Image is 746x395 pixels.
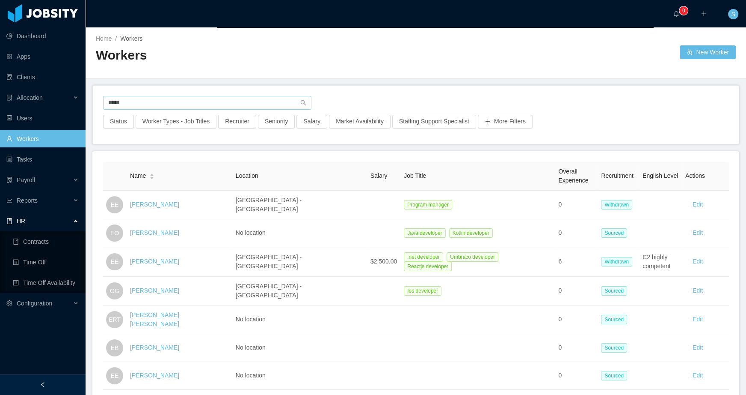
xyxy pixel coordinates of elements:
[150,176,154,178] i: icon: caret-down
[6,218,12,224] i: icon: book
[601,286,627,296] span: Sourced
[555,277,598,305] td: 0
[601,287,631,294] a: Sourced
[109,311,121,328] span: ERT
[136,115,216,129] button: Worker Types - Job Titles
[130,229,179,236] a: [PERSON_NAME]
[555,219,598,247] td: 0
[601,200,632,209] span: Withdrawn
[693,201,703,208] a: Edit
[693,229,703,236] a: Edit
[693,316,703,323] a: Edit
[130,171,146,180] span: Name
[13,254,79,271] a: icon: profileTime Off
[555,305,598,334] td: 0
[111,367,119,384] span: EE
[111,196,119,213] span: EE
[130,311,179,327] a: [PERSON_NAME] [PERSON_NAME]
[673,11,679,17] i: icon: bell
[601,344,631,351] a: Sourced
[6,48,79,65] a: icon: appstoreApps
[693,258,703,265] a: Edit
[601,172,633,179] span: Recruitment
[218,115,256,129] button: Recruiter
[130,344,179,351] a: [PERSON_NAME]
[17,94,43,101] span: Allocation
[555,362,598,390] td: 0
[685,172,705,179] span: Actions
[130,372,179,379] a: [PERSON_NAME]
[296,115,327,129] button: Salary
[558,168,588,184] span: Overall Experience
[232,305,367,334] td: No location
[555,247,598,277] td: 6
[300,100,306,106] i: icon: search
[6,95,12,101] i: icon: solution
[680,45,736,59] button: icon: usergroup-addNew Worker
[370,172,388,179] span: Salary
[6,151,79,168] a: icon: profileTasks
[232,191,367,219] td: [GEOGRAPHIC_DATA] - [GEOGRAPHIC_DATA]
[17,197,38,204] span: Reports
[404,262,452,271] span: Reactjs developer
[639,247,682,277] td: C2 highly competent
[555,191,598,219] td: 0
[601,258,636,265] a: Withdrawn
[404,252,443,262] span: .net developer
[130,201,179,208] a: [PERSON_NAME]
[370,258,397,265] span: $2,500.00
[111,339,119,356] span: EB
[447,252,498,262] span: Umbraco developer
[731,9,735,19] span: S
[555,334,598,362] td: 0
[6,110,79,127] a: icon: robotUsers
[130,258,179,265] a: [PERSON_NAME]
[642,172,678,179] span: English Level
[601,371,627,380] span: Sourced
[404,228,445,238] span: Java developer
[236,172,258,179] span: Location
[701,11,707,17] i: icon: plus
[150,173,154,175] i: icon: caret-up
[601,372,631,379] a: Sourced
[6,177,12,183] i: icon: file-protect
[17,177,35,183] span: Payroll
[329,115,391,129] button: Market Availability
[601,343,627,353] span: Sourced
[6,300,12,306] i: icon: setting
[693,372,703,379] a: Edit
[693,344,703,351] a: Edit
[120,35,142,42] span: Workers
[601,257,632,266] span: Withdrawn
[404,286,441,296] span: Ios developer
[6,130,79,147] a: icon: userWorkers
[679,6,688,15] sup: 0
[232,247,367,277] td: [GEOGRAPHIC_DATA] - [GEOGRAPHIC_DATA]
[404,172,426,179] span: Job Title
[115,35,117,42] span: /
[17,218,25,224] span: HR
[13,233,79,250] a: icon: bookContracts
[601,315,627,324] span: Sourced
[6,69,79,86] a: icon: auditClients
[110,224,119,242] span: EO
[601,229,631,236] a: Sourced
[404,200,452,209] span: Program manager
[232,334,367,362] td: No location
[478,115,533,129] button: icon: plusMore Filters
[111,253,119,270] span: EE
[149,172,154,178] div: Sort
[449,228,493,238] span: Kotlin developer
[601,201,636,208] a: Withdrawn
[17,300,52,307] span: Configuration
[6,27,79,45] a: icon: pie-chartDashboard
[601,316,631,323] a: Sourced
[232,219,367,247] td: No location
[601,228,627,238] span: Sourced
[96,35,112,42] a: Home
[6,197,12,203] i: icon: line-chart
[110,282,119,299] span: OG
[693,287,703,294] a: Edit
[258,115,295,129] button: Seniority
